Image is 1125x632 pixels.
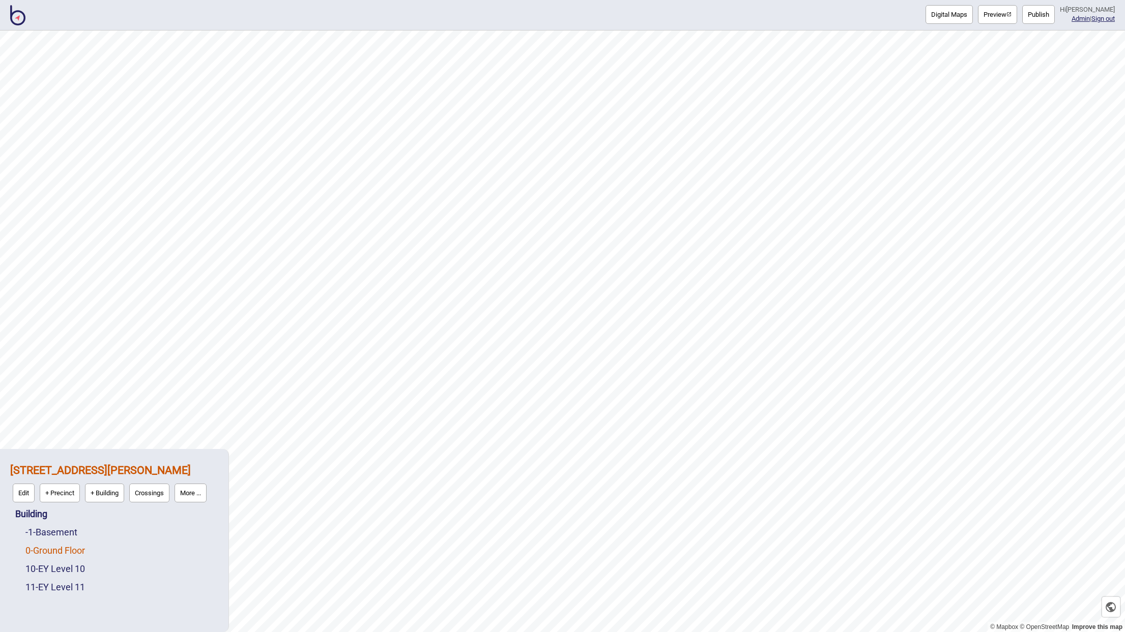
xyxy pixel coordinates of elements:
[990,623,1018,630] a: Mapbox
[1072,623,1122,630] a: Map feedback
[25,523,218,541] div: Basement
[10,5,25,25] img: BindiMaps CMS
[25,563,85,574] a: 10-EY Level 10
[15,508,47,519] a: Building
[978,5,1017,24] a: Previewpreview
[172,481,209,505] a: More ...
[1060,5,1115,14] div: Hi [PERSON_NAME]
[25,578,218,596] div: EY Level 11
[10,464,191,476] a: [STREET_ADDRESS][PERSON_NAME]
[85,484,124,502] button: + Building
[1072,15,1090,22] a: Admin
[10,459,218,505] div: 121 Marcus Clarke St EY Canberra
[1072,15,1091,22] span: |
[978,5,1017,24] button: Preview
[40,484,80,502] button: + Precinct
[25,527,77,537] a: -1-Basement
[1022,5,1055,24] button: Publish
[25,560,218,578] div: EY Level 10
[1091,15,1115,22] button: Sign out
[25,545,85,556] a: 0-Ground Floor
[1020,623,1069,630] a: OpenStreetMap
[127,481,172,505] a: Crossings
[1006,12,1012,17] img: preview
[25,582,85,592] a: 11-EY Level 11
[175,484,207,502] button: More ...
[10,481,37,505] a: Edit
[129,484,169,502] button: Crossings
[25,541,218,560] div: Ground Floor
[926,5,973,24] button: Digital Maps
[13,484,35,502] button: Edit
